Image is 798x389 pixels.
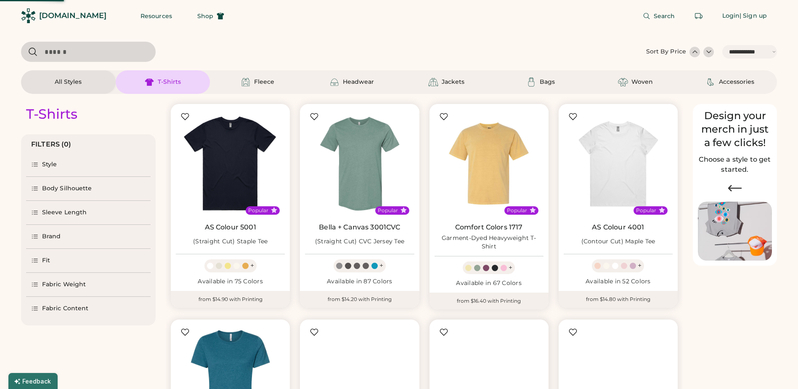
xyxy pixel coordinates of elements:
button: Popular Style [271,207,277,213]
img: Fleece Icon [241,77,251,87]
div: Woven [631,78,653,86]
a: AS Colour 5001 [205,223,256,232]
button: Resources [130,8,182,24]
iframe: Front Chat [758,351,794,387]
div: Accessories [719,78,754,86]
div: Design your merch in just a few clicks! [698,109,772,149]
button: Retrieve an order [690,8,707,24]
a: Comfort Colors 1717 [455,223,523,232]
div: (Straight Cut) CVC Jersey Tee [315,237,404,246]
div: (Straight Cut) Staple Tee [193,237,268,246]
span: Search [654,13,675,19]
img: T-Shirts Icon [144,77,154,87]
button: Popular Style [400,207,407,213]
div: Bags [540,78,555,86]
div: Sort By Price [646,48,686,56]
div: Body Silhouette [42,184,92,193]
img: BELLA + CANVAS 3001CVC (Straight Cut) CVC Jersey Tee [305,109,414,218]
a: AS Colour 4001 [592,223,644,232]
div: | Sign up [740,12,767,20]
div: [DOMAIN_NAME] [39,11,106,21]
div: Fleece [254,78,274,86]
div: T-Shirts [158,78,181,86]
div: Available in 67 Colors [435,279,543,288]
img: Bags Icon [526,77,536,87]
div: from $14.20 with Printing [300,291,419,308]
div: T-Shirts [26,106,77,123]
div: Fabric Content [42,304,88,313]
img: AS Colour 5001 (Straight Cut) Staple Tee [176,109,285,218]
div: Sleeve Length [42,208,87,217]
h2: Choose a style to get started. [698,155,772,175]
div: (Contour Cut) Maple Tee [581,237,655,246]
button: Popular Style [530,207,536,213]
a: Bella + Canvas 3001CVC [319,223,400,232]
img: AS Colour 4001 (Contour Cut) Maple Tee [564,109,673,218]
div: All Styles [55,78,82,86]
div: Popular [248,207,268,214]
div: + [379,261,383,270]
div: + [250,261,254,270]
img: Headwear Icon [329,77,339,87]
img: Rendered Logo - Screens [21,8,36,23]
div: Jackets [442,78,464,86]
img: Woven Icon [618,77,628,87]
div: Popular [636,207,656,214]
div: Popular [507,207,527,214]
img: Accessories Icon [705,77,716,87]
div: Available in 87 Colors [305,277,414,286]
div: Available in 75 Colors [176,277,285,286]
div: Login [722,12,740,20]
div: Style [42,160,57,169]
img: Jackets Icon [428,77,438,87]
div: Available in 52 Colors [564,277,673,286]
div: Popular [378,207,398,214]
div: Brand [42,232,61,241]
span: Shop [197,13,213,19]
div: Garment-Dyed Heavyweight T-Shirt [435,234,543,251]
img: Comfort Colors 1717 Garment-Dyed Heavyweight T-Shirt [435,109,543,218]
img: Image of Lisa Congdon Eye Print on T-Shirt and Hat [698,202,772,261]
div: Fit [42,256,50,265]
div: from $14.80 with Printing [559,291,678,308]
button: Shop [187,8,234,24]
button: Popular Style [659,207,665,213]
div: from $14.90 with Printing [171,291,290,308]
button: Search [633,8,685,24]
div: + [509,263,512,272]
div: from $16.40 with Printing [429,293,549,309]
div: Fabric Weight [42,280,86,289]
div: + [638,261,642,270]
div: FILTERS (0) [31,139,72,149]
div: Headwear [343,78,374,86]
